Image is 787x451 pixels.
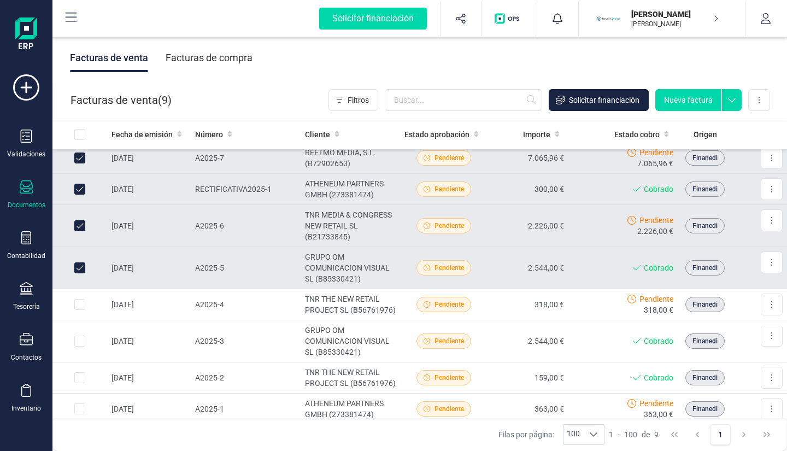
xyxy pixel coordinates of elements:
[639,294,673,304] span: Pendiente
[434,373,464,383] span: Pendiente
[644,336,673,347] span: Cobrado
[319,8,427,30] div: Solicitar financiación
[434,336,464,346] span: Pendiente
[434,404,464,414] span: Pendiente
[523,129,550,140] span: Importe
[301,174,400,205] td: ATHENEUM PARTNERS GMBH (273381474)
[654,429,659,440] span: 9
[13,302,40,311] div: Tesorería
[488,394,568,425] td: 363,00 €
[11,353,42,362] div: Contactos
[624,429,637,440] span: 100
[639,215,673,226] span: Pendiente
[488,174,568,205] td: 300,00 €
[495,13,524,24] img: Logo de OPS
[191,174,301,205] td: RECTIFICATIVA2025-1
[614,129,660,140] span: Estado cobro
[107,394,191,425] td: [DATE]
[8,201,45,209] div: Documentos
[111,129,173,140] span: Fecha de emisión
[692,263,718,273] span: Finanedi
[301,205,400,247] td: TNR MEDIA & CONGRESS NEW RETAIL SL (B21733845)
[631,20,719,28] p: [PERSON_NAME]
[609,429,659,440] div: -
[434,263,464,273] span: Pendiente
[488,320,568,362] td: 2.544,00 €
[7,150,45,159] div: Validaciones
[71,89,172,111] div: Facturas de venta ( )
[692,373,718,383] span: Finanedi
[692,184,718,194] span: Finanedi
[549,89,649,111] button: Solicitar financiación
[301,143,400,174] td: REETMO MEDIA, S.L. (B72902653)
[692,221,718,231] span: Finanedi
[301,247,400,289] td: GRUPO OM COMUNICACION VISUAL SL (B85330421)
[74,403,85,414] div: Row Selected 9d417b22-3099-481b-b1c4-26255206716c
[107,174,191,205] td: [DATE]
[385,89,542,111] input: Buscar...
[664,424,685,445] button: First Page
[328,89,378,111] button: Filtros
[488,289,568,320] td: 318,00 €
[596,7,620,31] img: IS
[74,129,85,140] div: All items unselected
[107,247,191,289] td: [DATE]
[74,372,85,383] div: Row Selected 694088ea-27e1-474a-949b-5cf5e5189fdd
[642,429,650,440] span: de
[301,394,400,425] td: ATHENEUM PARTNERS GMBH (273381474)
[74,220,85,231] div: Row Unselected 4bd67b1b-23c0-45ab-8482-6fe396cacbec
[563,425,583,444] span: 100
[637,158,673,169] span: 7.065,96 €
[107,289,191,320] td: [DATE]
[301,289,400,320] td: TNR THE NEW RETAIL PROJECT SL (B56761976)
[592,1,732,36] button: IS[PERSON_NAME][PERSON_NAME]
[569,95,639,106] span: Solicitar financiación
[191,320,301,362] td: A2025-3
[434,153,464,163] span: Pendiente
[488,205,568,247] td: 2.226,00 €
[488,362,568,394] td: 159,00 €
[7,251,45,260] div: Contabilidad
[434,184,464,194] span: Pendiente
[74,153,85,163] div: Row Unselected c16c570e-d1a4-4381-b33d-d692a235c765
[404,129,469,140] span: Estado aprobación
[15,17,37,52] img: Logo Finanedi
[488,1,530,36] button: Logo de OPS
[70,44,148,72] div: Facturas de venta
[692,336,718,346] span: Finanedi
[107,143,191,174] td: [DATE]
[488,143,568,174] td: 7.065,96 €
[107,362,191,394] td: [DATE]
[639,398,673,409] span: Pendiente
[191,394,301,425] td: A2025-1
[162,92,168,108] span: 9
[11,404,41,413] div: Inventario
[692,153,718,163] span: Finanedi
[488,247,568,289] td: 2.544,00 €
[710,424,731,445] button: Page 1
[498,424,604,445] div: Filas por página:
[74,299,85,310] div: Row Selected 690a5590-7a26-40cf-80e1-90290ab89a9b
[301,320,400,362] td: GRUPO OM COMUNICACION VISUAL SL (B85330421)
[191,362,301,394] td: A2025-2
[687,424,708,445] button: Previous Page
[191,289,301,320] td: A2025-4
[756,424,777,445] button: Last Page
[434,221,464,231] span: Pendiente
[644,262,673,273] span: Cobrado
[639,147,673,158] span: Pendiente
[305,129,330,140] span: Cliente
[692,404,718,414] span: Finanedi
[74,184,85,195] div: Row Unselected 5027c69e-121f-4460-b935-19176cb72cf2
[434,300,464,309] span: Pendiente
[191,247,301,289] td: A2025-5
[301,362,400,394] td: TNR THE NEW RETAIL PROJECT SL (B56761976)
[644,304,673,315] span: 318,00 €
[191,143,301,174] td: A2025-7
[609,429,613,440] span: 1
[694,129,717,140] span: Origen
[195,129,223,140] span: Número
[655,89,721,111] button: Nueva factura
[637,226,673,237] span: 2.226,00 €
[644,409,673,420] span: 363,00 €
